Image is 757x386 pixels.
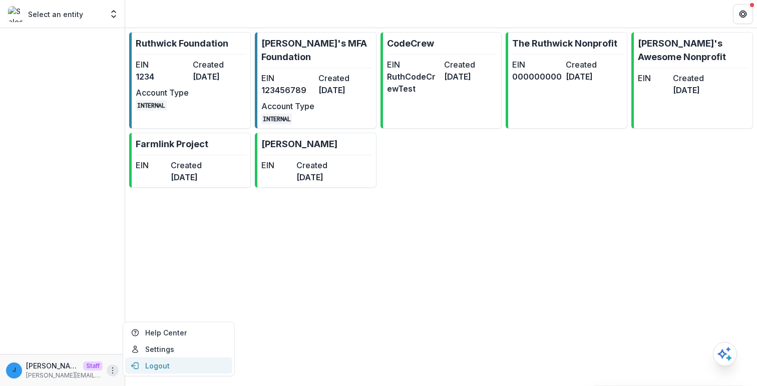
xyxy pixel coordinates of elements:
[512,37,617,50] p: The Ruthwick Nonprofit
[261,159,292,171] dt: EIN
[261,37,372,64] p: [PERSON_NAME]'s MFA Foundation
[713,342,737,366] button: Open AI Assistant
[136,100,167,111] code: INTERNAL
[107,4,121,24] button: Open entity switcher
[261,84,314,96] dd: 123456789
[136,159,167,171] dt: EIN
[387,59,440,71] dt: EIN
[193,71,246,83] dd: [DATE]
[171,159,202,171] dt: Created
[83,361,103,370] p: Staff
[444,71,497,83] dd: [DATE]
[512,59,562,71] dt: EIN
[261,100,314,112] dt: Account Type
[506,32,627,129] a: The Ruthwick NonprofitEIN000000000Created[DATE]
[638,37,748,64] p: [PERSON_NAME]'s Awesome Nonprofit
[318,84,371,96] dd: [DATE]
[261,72,314,84] dt: EIN
[673,84,704,96] dd: [DATE]
[566,71,615,83] dd: [DATE]
[136,71,189,83] dd: 1234
[381,32,502,129] a: CodeCrewEINRuthCodeCrewTestCreated[DATE]
[13,367,16,373] div: jonah@trytemelio.com
[26,360,79,371] p: [PERSON_NAME][EMAIL_ADDRESS][DOMAIN_NAME]
[512,71,562,83] dd: 000000000
[631,32,753,129] a: [PERSON_NAME]'s Awesome NonprofitEINCreated[DATE]
[26,371,103,380] p: [PERSON_NAME][EMAIL_ADDRESS][DOMAIN_NAME]
[296,171,327,183] dd: [DATE]
[318,72,371,84] dt: Created
[638,72,669,84] dt: EIN
[444,59,497,71] dt: Created
[387,71,440,95] dd: RuthCodeCrewTest
[28,9,83,20] p: Select an entity
[136,137,208,151] p: Farmlink Project
[136,87,189,99] dt: Account Type
[129,133,251,188] a: Farmlink ProjectEINCreated[DATE]
[255,133,376,188] a: [PERSON_NAME]EINCreated[DATE]
[136,37,228,50] p: Ruthwick Foundation
[171,171,202,183] dd: [DATE]
[733,4,753,24] button: Get Help
[566,59,615,71] dt: Created
[129,32,251,129] a: Ruthwick FoundationEIN1234Created[DATE]Account TypeINTERNAL
[296,159,327,171] dt: Created
[387,37,434,50] p: CodeCrew
[255,32,376,129] a: [PERSON_NAME]'s MFA FoundationEIN123456789Created[DATE]Account TypeINTERNAL
[8,6,24,22] img: Select an entity
[136,59,189,71] dt: EIN
[193,59,246,71] dt: Created
[673,72,704,84] dt: Created
[261,137,337,151] p: [PERSON_NAME]
[107,364,119,376] button: More
[261,114,292,124] code: INTERNAL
